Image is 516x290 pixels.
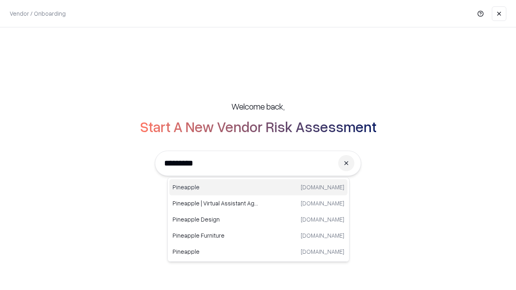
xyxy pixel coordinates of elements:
p: [DOMAIN_NAME] [301,231,344,240]
p: Vendor / Onboarding [10,9,66,18]
p: [DOMAIN_NAME] [301,247,344,256]
p: [DOMAIN_NAME] [301,215,344,224]
p: Pineapple [173,247,258,256]
p: Pineapple [173,183,258,191]
p: [DOMAIN_NAME] [301,199,344,207]
p: Pineapple | Virtual Assistant Agency [173,199,258,207]
p: Pineapple Furniture [173,231,258,240]
div: Suggestions [167,177,350,262]
p: Pineapple Design [173,215,258,224]
p: [DOMAIN_NAME] [301,183,344,191]
h2: Start A New Vendor Risk Assessment [140,118,377,135]
h5: Welcome back, [231,101,285,112]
